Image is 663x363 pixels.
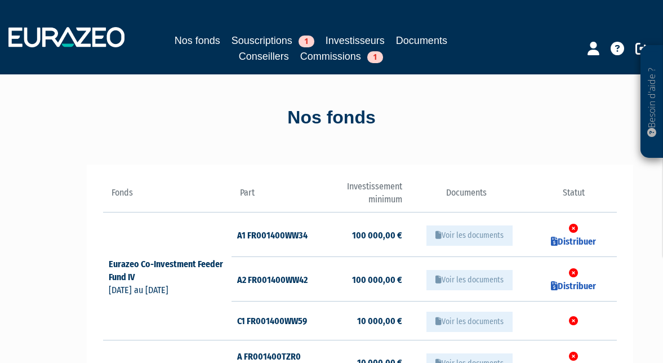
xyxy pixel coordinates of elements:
[317,257,402,302] td: 100 000,00 €
[232,213,317,257] td: A1 FR001400WW34
[367,51,383,63] span: 1
[531,180,616,213] th: Statut
[426,270,513,290] button: Voir les documents
[326,33,385,48] a: Investisseurs
[317,301,402,340] td: 10 000,00 €
[317,213,402,257] td: 100 000,00 €
[8,27,124,47] img: 1732889491-logotype_eurazeo_blanc_rvb.png
[109,285,168,295] span: [DATE] au [DATE]
[103,180,232,213] th: Fonds
[232,33,314,48] a: Souscriptions1
[232,257,317,302] td: A2 FR001400WW42
[232,301,317,340] td: C1 FR001400WW59
[426,225,513,246] button: Voir les documents
[551,236,596,247] a: Distribuer
[396,33,447,48] a: Documents
[300,48,383,64] a: Commissions1
[232,180,317,213] th: Part
[109,259,223,282] a: Eurazeo Co-Investment Feeder Fund IV
[646,51,658,153] p: Besoin d'aide ?
[551,281,596,291] a: Distribuer
[317,180,402,213] th: Investissement minimum
[402,180,531,213] th: Documents
[299,36,314,47] span: 1
[175,33,220,48] a: Nos fonds
[426,312,513,332] button: Voir les documents
[67,105,597,131] div: Nos fonds
[239,48,289,64] a: Conseillers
